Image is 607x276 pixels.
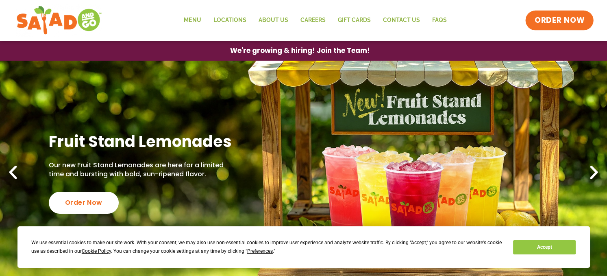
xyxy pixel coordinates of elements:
a: Contact Us [376,11,426,30]
a: Locations [207,11,252,30]
nav: Menu [178,11,453,30]
a: Careers [294,11,331,30]
a: GIFT CARDS [331,11,376,30]
span: Preferences [247,248,273,254]
h2: Fruit Stand Lemonades [49,131,233,151]
a: Menu [178,11,207,30]
a: About Us [252,11,294,30]
a: We're growing & hiring! Join the Team! [218,41,382,60]
a: ORDER NOW [526,11,594,30]
div: We use essential cookies to make our site work. With your consent, we may also use non-essential ... [31,239,503,256]
span: We're growing & hiring! Join the Team! [230,47,370,54]
img: new-SAG-logo-768×292 [16,4,102,37]
span: ORDER NOW [535,15,585,26]
button: Accept [513,240,576,254]
div: Next slide [585,164,603,182]
div: Order Now [49,192,119,214]
div: Previous slide [4,164,22,182]
div: Cookie Consent Prompt [17,226,590,268]
p: Our new Fruit Stand Lemonades are here for a limited time and bursting with bold, sun-ripened fla... [49,161,233,179]
span: Cookie Policy [82,248,111,254]
a: FAQs [426,11,453,30]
